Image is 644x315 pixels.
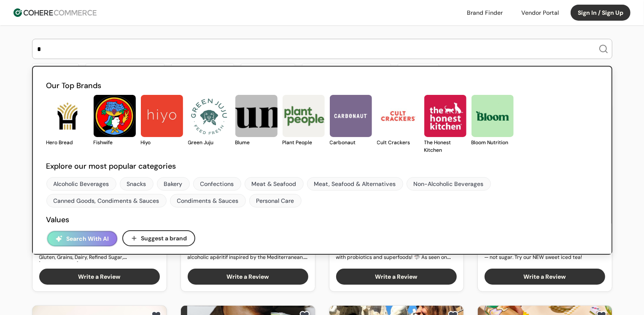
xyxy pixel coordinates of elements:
[193,177,241,191] a: Confections
[47,231,117,246] button: Search With AI
[256,197,294,205] div: Personal Care
[46,161,598,172] h2: Explore our most popular categories
[39,269,160,285] button: Write a Review
[164,180,183,188] div: Bakery
[13,8,97,17] img: Cohere Logo
[170,194,246,207] a: Condiments & Sauces
[245,177,304,191] a: Meat & Seafood
[336,269,457,285] button: Write a Review
[54,197,159,205] div: Canned Goods, Condiments & Sauces
[249,194,302,207] a: Personal Care
[122,230,195,246] button: Suggest a brand
[485,269,605,285] button: Write a Review
[46,177,116,191] a: Alcoholic Beverages
[571,5,631,21] button: Sign In / Sign Up
[200,180,234,188] div: Confections
[188,269,308,285] button: Write a Review
[414,180,484,188] div: Non-Alcoholic Beverages
[157,177,190,191] a: Bakery
[127,180,146,188] div: Snacks
[46,214,598,226] h2: Values
[307,177,403,191] a: Meat, Seafood & Alternatives
[46,80,598,92] h2: Our Top Brands
[54,180,109,188] div: Alcoholic Beverages
[407,177,491,191] a: Non-Alcoholic Beverages
[120,177,154,191] a: Snacks
[177,197,239,205] div: Condiments & Sauces
[46,194,167,207] a: Canned Goods, Condiments & Sauces
[314,180,396,188] div: Meat, Seafood & Alternatives
[252,180,296,188] div: Meat & Seafood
